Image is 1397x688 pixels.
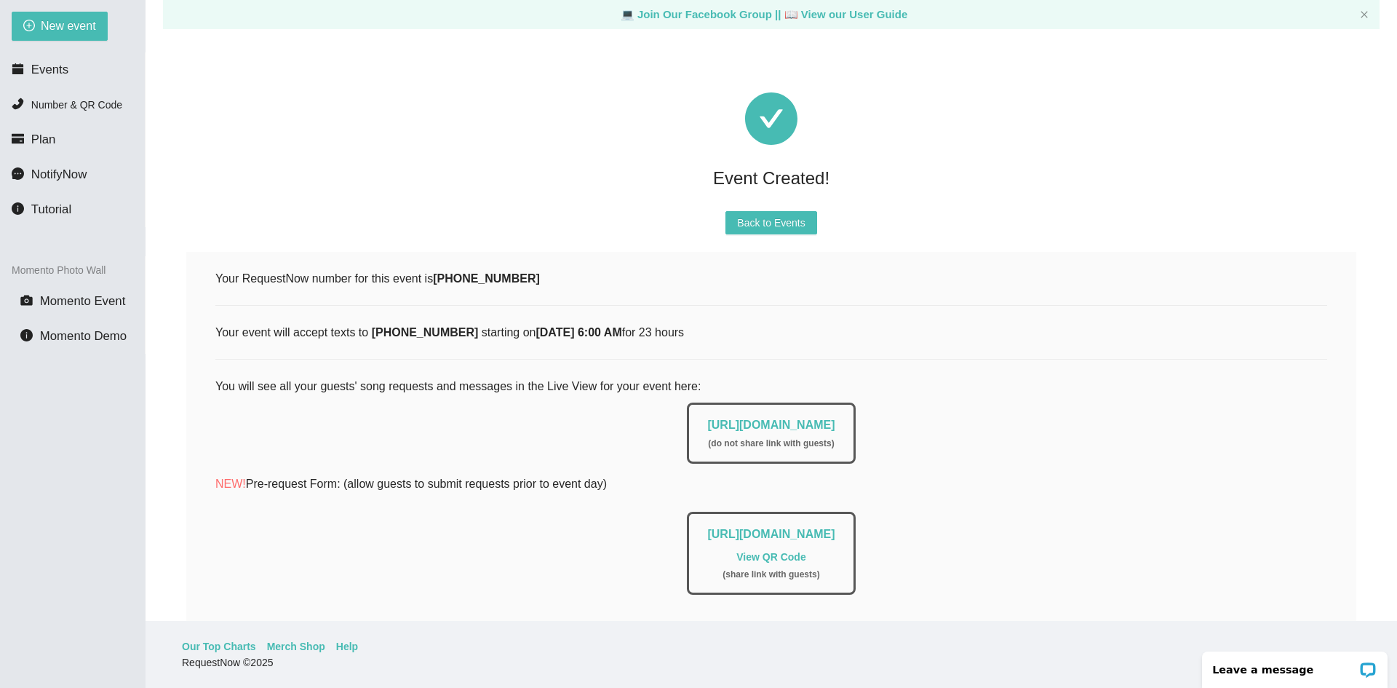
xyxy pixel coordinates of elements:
div: Event Created! [186,162,1356,194]
span: Momento Event [40,294,126,308]
div: ( share link with guests ) [707,568,835,582]
span: credit-card [12,133,24,145]
iframe: LiveChat chat widget [1193,642,1397,688]
a: [URL][DOMAIN_NAME] [707,419,835,431]
span: plus-circle [23,20,35,33]
div: You will see all your guests' song requests and messages in the Live View for your event here: [215,377,1327,613]
span: Plan [31,133,56,146]
span: close [1360,10,1369,19]
a: laptop View our User Guide [784,8,908,20]
b: [DATE] 6:00 AM [536,326,621,339]
a: View QR Code [736,551,805,563]
span: phone [12,98,24,110]
a: [URL][DOMAIN_NAME] [707,528,835,540]
div: RequestNow © 2025 [182,655,1357,671]
span: info-circle [12,202,24,215]
span: Events [31,63,68,76]
a: Help [336,638,358,655]
p: Pre-request Form: (allow guests to submit requests prior to event day) [215,475,1327,493]
span: Number & QR Code [31,99,122,111]
span: Tutorial [31,202,71,216]
span: camera [20,294,33,307]
span: NEW! [215,478,246,490]
span: calendar [12,63,24,75]
b: [PHONE_NUMBER] [372,326,479,339]
span: message [12,167,24,180]
span: Your RequestNow number for this event is [215,272,540,285]
span: New event [41,17,96,35]
span: laptop [784,8,798,20]
button: close [1360,10,1369,20]
span: check-circle [745,92,797,145]
a: Our Top Charts [182,638,256,655]
a: Merch Shop [267,638,325,655]
span: laptop [621,8,634,20]
span: Back to Events [737,215,805,231]
span: NotifyNow [31,167,87,181]
button: Back to Events [725,211,816,234]
span: info-circle [20,329,33,341]
span: Momento Demo [40,329,127,343]
button: plus-circleNew event [12,12,108,41]
a: laptop Join Our Facebook Group || [621,8,784,20]
b: [PHONE_NUMBER] [433,272,540,285]
div: ( do not share link with guests ) [707,437,835,451]
div: Your event will accept texts to starting on for 23 hours [215,323,1327,341]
